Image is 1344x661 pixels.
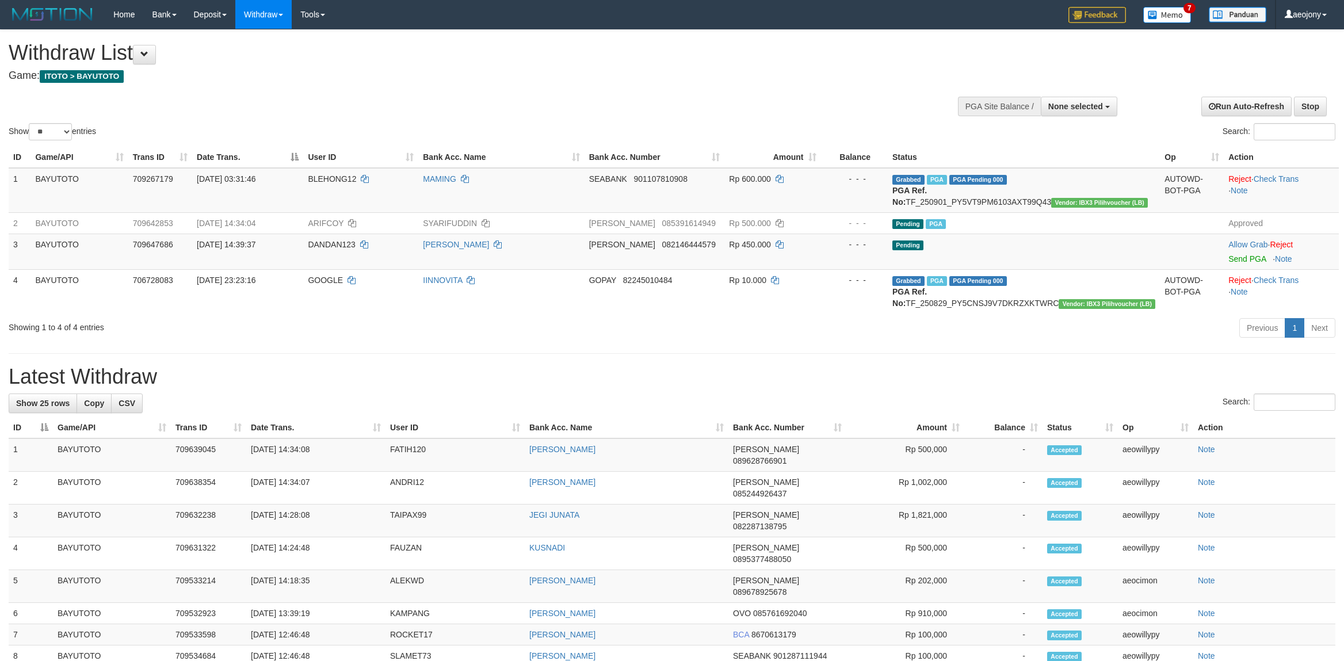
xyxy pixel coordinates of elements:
a: Reject [1228,174,1251,184]
td: Rp 500,000 [846,438,964,472]
div: - - - [826,274,884,286]
td: Rp 1,002,000 [846,472,964,505]
td: [DATE] 13:39:19 [246,603,385,624]
td: Rp 100,000 [846,624,964,645]
th: Bank Acc. Name: activate to sort column ascending [418,147,584,168]
th: ID [9,147,30,168]
label: Search: [1223,123,1335,140]
span: Grabbed [892,276,925,286]
span: Accepted [1047,609,1082,619]
a: Note [1231,186,1248,195]
a: Run Auto-Refresh [1201,97,1292,116]
span: Vendor URL: https://dashboard.q2checkout.com/secure [1051,198,1148,208]
th: Date Trans.: activate to sort column descending [192,147,303,168]
span: CSV [119,399,135,408]
td: - [964,537,1043,570]
span: Copy 085244926437 to clipboard [733,489,786,498]
label: Search: [1223,393,1335,411]
th: User ID: activate to sort column ascending [385,417,525,438]
a: Note [1198,445,1215,454]
th: Game/API: activate to sort column ascending [30,147,128,168]
th: Action [1193,417,1335,438]
a: Note [1198,609,1215,618]
span: [PERSON_NAME] [733,576,799,585]
img: MOTION_logo.png [9,6,96,23]
a: Note [1198,651,1215,660]
a: Note [1198,510,1215,519]
td: - [964,603,1043,624]
td: 2 [9,472,53,505]
label: Show entries [9,123,96,140]
a: Send PGA [1228,254,1266,263]
span: · [1228,240,1270,249]
td: 5 [9,570,53,603]
td: [DATE] 14:28:08 [246,505,385,537]
td: BAYUTOTO [53,603,171,624]
span: Pending [892,240,923,250]
span: [PERSON_NAME] [733,543,799,552]
th: Balance: activate to sort column ascending [964,417,1043,438]
button: None selected [1041,97,1117,116]
span: Show 25 rows [16,399,70,408]
td: - [964,624,1043,645]
span: Copy 901107810908 to clipboard [634,174,688,184]
td: ANDRI12 [385,472,525,505]
th: ID: activate to sort column descending [9,417,53,438]
td: - [964,438,1043,472]
span: SEABANK [589,174,627,184]
b: PGA Ref. No: [892,186,927,207]
td: BAYUTOTO [53,624,171,645]
td: aeowillypy [1118,505,1193,537]
th: Op: activate to sort column ascending [1160,147,1224,168]
td: 3 [9,234,30,269]
th: Status: activate to sort column ascending [1043,417,1118,438]
td: TF_250901_PY5VT9PM6103AXT99Q43 [888,168,1160,213]
td: 709638354 [171,472,246,505]
td: 3 [9,505,53,537]
td: aeocimon [1118,603,1193,624]
span: Copy 085391614949 to clipboard [662,219,716,228]
td: aeowillypy [1118,537,1193,570]
td: · · [1224,168,1339,213]
td: ROCKET17 [385,624,525,645]
td: 709631322 [171,537,246,570]
td: [DATE] 12:46:48 [246,624,385,645]
td: AUTOWD-BOT-PGA [1160,168,1224,213]
td: · · [1224,269,1339,314]
img: Feedback.jpg [1068,7,1126,23]
span: Rp 600.000 [729,174,770,184]
a: Check Trans [1254,276,1299,285]
span: 709642853 [133,219,173,228]
span: Copy 089628766901 to clipboard [733,456,786,465]
td: · [1224,234,1339,269]
a: Note [1198,630,1215,639]
div: PGA Site Balance / [958,97,1041,116]
a: JEGI JUNATA [529,510,579,519]
td: BAYUTOTO [30,168,128,213]
span: Accepted [1047,544,1082,553]
td: TF_250829_PY5CNSJ9V7DKRZXKTWRC [888,269,1160,314]
td: 6 [9,603,53,624]
a: Stop [1294,97,1327,116]
a: [PERSON_NAME] [529,630,595,639]
td: BAYUTOTO [53,570,171,603]
span: Copy 82245010484 to clipboard [623,276,673,285]
td: aeowillypy [1118,438,1193,472]
span: Copy [84,399,104,408]
td: aeocimon [1118,570,1193,603]
span: Copy 082146444579 to clipboard [662,240,716,249]
td: FATIH120 [385,438,525,472]
a: Note [1198,576,1215,585]
span: None selected [1048,102,1103,111]
th: Trans ID: activate to sort column ascending [171,417,246,438]
td: 2 [9,212,30,234]
span: Accepted [1047,576,1082,586]
h4: Game: [9,70,884,82]
a: Next [1304,318,1335,338]
h1: Latest Withdraw [9,365,1335,388]
span: BCA [733,630,749,639]
span: Copy 8670613179 to clipboard [751,630,796,639]
td: aeowillypy [1118,472,1193,505]
input: Search: [1254,123,1335,140]
span: Rp 500.000 [729,219,770,228]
